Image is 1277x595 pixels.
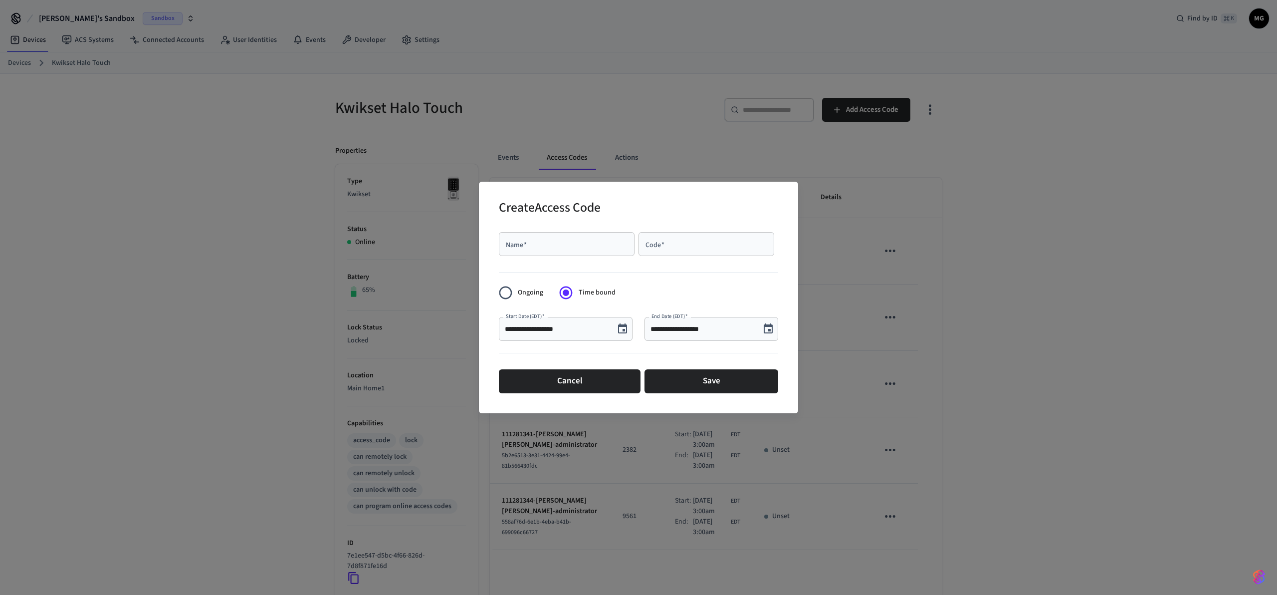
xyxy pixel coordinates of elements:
button: Choose date, selected date is Oct 7, 2025 [613,319,633,339]
label: End Date (EDT) [651,312,687,320]
span: Ongoing [518,288,543,298]
button: Cancel [499,369,640,393]
span: Time bound [579,288,616,298]
img: SeamLogoGradient.69752ec5.svg [1253,569,1265,585]
button: Save [644,369,778,393]
button: Choose date, selected date is Oct 7, 2025 [758,319,778,339]
label: Start Date (EDT) [506,312,544,320]
h2: Create Access Code [499,194,601,224]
